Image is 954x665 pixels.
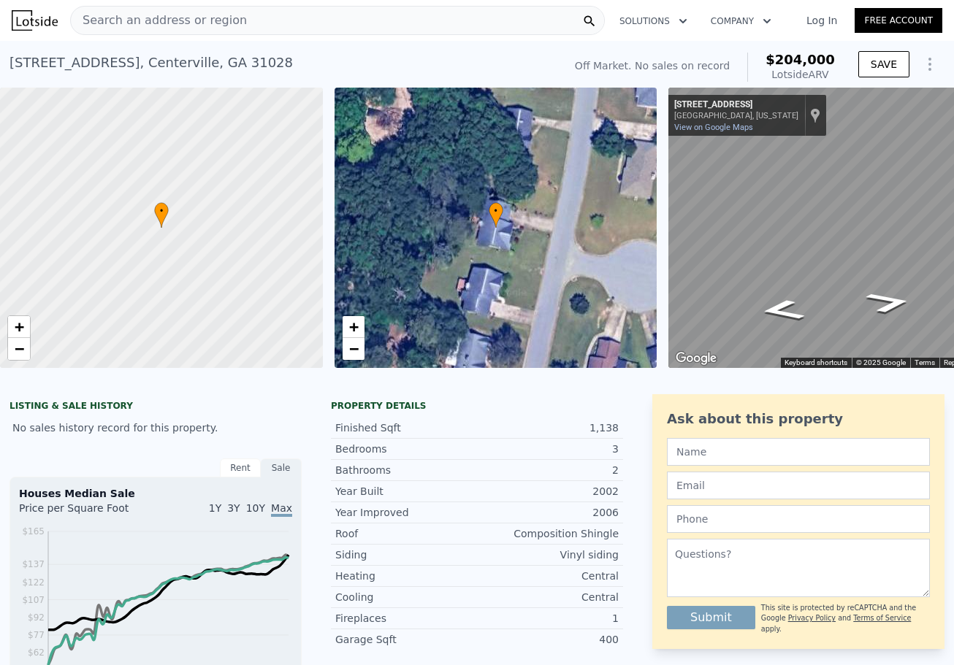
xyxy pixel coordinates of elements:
[71,12,247,29] span: Search an address or region
[271,502,292,517] span: Max
[667,438,930,466] input: Name
[9,53,293,73] div: [STREET_ADDRESS] , Centerville , GA 31028
[608,8,699,34] button: Solutions
[788,614,836,622] a: Privacy Policy
[741,294,823,326] path: Go South, Ridge Bend Dr
[761,603,930,634] div: This site is protected by reCAPTCHA and the Google and apply.
[667,606,755,629] button: Submit
[246,502,265,514] span: 10Y
[9,415,302,441] div: No sales history record for this property.
[335,442,477,456] div: Bedrooms
[15,339,24,358] span: −
[28,612,45,623] tspan: $92
[227,502,240,514] span: 3Y
[667,505,930,533] input: Phone
[335,547,477,562] div: Siding
[477,463,619,477] div: 2
[489,204,503,218] span: •
[12,10,58,31] img: Lotside
[154,202,169,228] div: •
[8,338,30,360] a: Zoom out
[343,316,365,338] a: Zoom in
[674,123,753,132] a: View on Google Maps
[489,202,503,228] div: •
[22,577,45,588] tspan: $122
[209,502,221,514] span: 1Y
[477,505,619,520] div: 2006
[261,458,302,477] div: Sale
[674,99,798,111] div: [STREET_ADDRESS]
[331,400,623,412] div: Property details
[28,647,45,658] tspan: $62
[477,420,619,435] div: 1,138
[810,107,820,123] a: Show location on map
[348,318,358,336] span: +
[22,559,45,569] tspan: $137
[766,52,835,67] span: $204,000
[915,50,945,79] button: Show Options
[8,316,30,338] a: Zoom in
[847,286,931,318] path: Go North, Ridge Bend Dr
[335,484,477,499] div: Year Built
[699,8,783,34] button: Company
[477,590,619,604] div: Central
[789,13,855,28] a: Log In
[22,595,45,605] tspan: $107
[855,8,942,33] a: Free Account
[667,472,930,499] input: Email
[15,318,24,336] span: +
[477,569,619,583] div: Central
[154,204,169,218] span: •
[856,358,906,366] span: © 2025 Google
[674,111,798,120] div: [GEOGRAPHIC_DATA], [US_STATE]
[9,400,302,415] div: LISTING & SALE HISTORY
[672,349,720,368] img: Google
[477,442,619,456] div: 3
[22,526,45,537] tspan: $165
[335,569,477,583] div: Heating
[335,611,477,626] div: Fireplaces
[915,358,935,366] a: Terms (opens in new tab)
[672,349,720,368] a: Open this area in Google Maps (opens a new window)
[766,67,835,82] div: Lotside ARV
[335,632,477,647] div: Garage Sqft
[19,486,292,501] div: Houses Median Sale
[335,420,477,435] div: Finished Sqft
[335,463,477,477] div: Bathrooms
[335,505,477,520] div: Year Improved
[853,614,911,622] a: Terms of Service
[477,547,619,562] div: Vinyl siding
[477,611,619,626] div: 1
[348,339,358,358] span: −
[19,501,156,524] div: Price per Square Foot
[575,58,730,73] div: Off Market. No sales on record
[858,51,909,77] button: SAVE
[335,526,477,541] div: Roof
[343,338,365,360] a: Zoom out
[220,458,261,477] div: Rent
[335,590,477,604] div: Cooling
[477,526,619,541] div: Composition Shingle
[477,632,619,647] div: 400
[785,358,847,368] button: Keyboard shortcuts
[667,409,930,429] div: Ask about this property
[28,630,45,640] tspan: $77
[477,484,619,499] div: 2002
